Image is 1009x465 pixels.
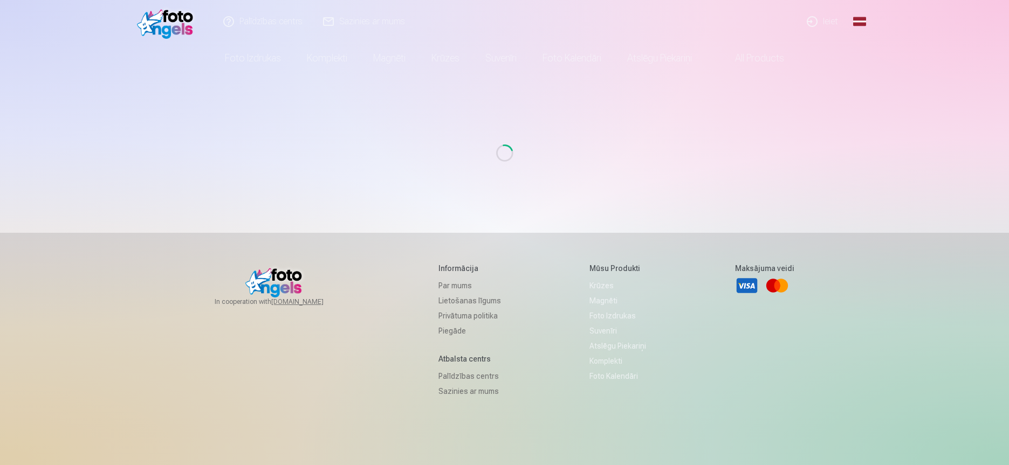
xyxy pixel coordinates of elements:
[215,297,349,306] span: In cooperation with
[589,353,646,369] a: Komplekti
[589,308,646,323] a: Foto izdrukas
[589,293,646,308] a: Magnēti
[438,384,501,399] a: Sazinies ar mums
[589,369,646,384] a: Foto kalendāri
[271,297,349,306] a: [DOMAIN_NAME]
[438,323,501,338] a: Piegāde
[765,274,789,297] a: Mastercard
[472,43,530,73] a: Suvenīri
[705,43,797,73] a: All products
[438,263,501,274] h5: Informācija
[438,353,501,364] h5: Atbalsta centrs
[589,263,646,274] h5: Mūsu produkti
[418,43,472,73] a: Krūzes
[438,278,501,293] a: Par mums
[294,43,360,73] a: Komplekti
[589,278,646,293] a: Krūzes
[438,308,501,323] a: Privātuma politika
[438,369,501,384] a: Palīdzības centrs
[530,43,614,73] a: Foto kalendāri
[212,43,294,73] a: Foto izdrukas
[360,43,418,73] a: Magnēti
[589,323,646,338] a: Suvenīri
[735,263,794,274] h5: Maksājuma veidi
[438,293,501,308] a: Lietošanas līgums
[735,274,759,297] a: Visa
[614,43,705,73] a: Atslēgu piekariņi
[137,4,199,39] img: /fa1
[589,338,646,353] a: Atslēgu piekariņi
